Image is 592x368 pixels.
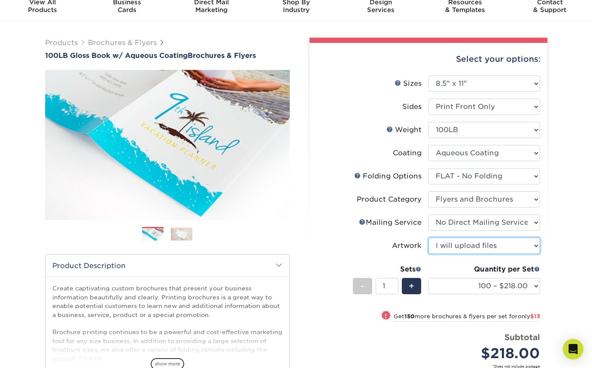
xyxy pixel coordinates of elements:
a: Brochures & Flyers [88,39,157,47]
span: 100LB Gloss Book w/ Aqueous Coating [45,51,188,60]
div: Sizes [395,78,422,89]
div: Quantity per Set [428,264,540,274]
div: Mailing Service [359,217,422,228]
img: Brochures & Flyers 01 [142,227,164,242]
div: $218.00 [435,343,540,364]
div: Weight [386,125,422,135]
strong: 150 [404,313,415,320]
span: - [361,280,364,293]
div: Folding Options [354,171,422,181]
div: Sets [353,264,422,274]
a: 100LB Gloss Book w/ Aqueous CoatingBrochures & Flyers [45,51,290,60]
h1: Brochures & Flyers [45,51,290,60]
span: + [409,280,414,293]
iframe: Google Customer Reviews [2,342,73,365]
div: Select your options: [316,43,540,75]
a: Products [45,39,78,47]
span: only [518,313,540,320]
p: Create captivating custom brochures that present your business information beautifully and clearl... [52,284,282,363]
span: ! [385,311,387,320]
div: Sides [402,102,422,112]
div: Artwork [392,241,422,251]
strong: Subtotal [504,332,540,342]
img: Brochures & Flyers 02 [171,227,192,241]
img: 100LB Gloss Book<br/>w/ Aqueous Coating 01 [45,60,290,229]
h2: Product Description [46,255,289,277]
small: Get more brochures & flyers per set for [394,313,540,322]
div: Product Category [357,194,422,205]
div: Open Intercom Messenger [563,339,583,359]
div: Coating [393,148,422,158]
span: $13 [530,313,540,320]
